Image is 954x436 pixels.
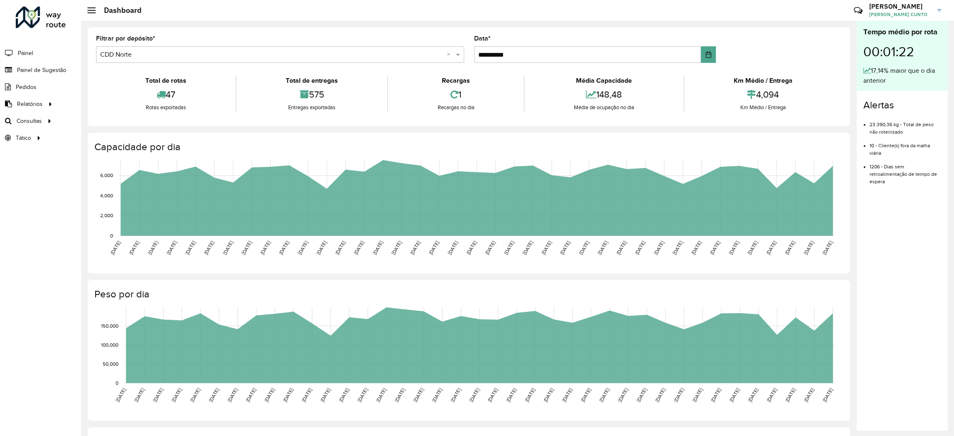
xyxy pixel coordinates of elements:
div: Recargas no dia [390,103,521,112]
text: [DATE] [691,387,703,403]
div: Tempo médio por rota [863,26,941,38]
text: [DATE] [409,240,421,256]
text: [DATE] [147,240,159,256]
text: [DATE] [128,240,140,256]
text: 0 [110,233,113,238]
text: [DATE] [710,387,722,403]
text: [DATE] [728,387,740,403]
text: [DATE] [259,240,271,256]
text: [DATE] [598,387,610,403]
span: Painel de Sugestão [17,66,66,74]
li: 1206 - Dias sem retroalimentação de tempo de espera [870,157,941,185]
text: [DATE] [578,240,590,256]
li: 10 - Cliente(s) fora da malha viária [870,136,941,157]
span: Pedidos [16,83,36,91]
div: 17,14% maior que o dia anterior [863,66,941,86]
div: 1 [390,86,521,103]
text: [DATE] [821,387,834,403]
text: 4,000 [100,193,113,198]
text: [DATE] [522,240,534,256]
text: [DATE] [673,387,685,403]
div: 00:01:22 [863,38,941,66]
text: [DATE] [338,387,350,403]
text: [DATE] [375,387,387,403]
text: [DATE] [297,240,309,256]
text: [DATE] [353,240,365,256]
text: 2,000 [100,213,113,218]
text: [DATE] [222,240,234,256]
text: [DATE] [653,240,665,256]
h4: Peso por dia [94,288,842,300]
text: [DATE] [450,387,462,403]
div: Total de rotas [98,76,234,86]
text: [DATE] [203,240,215,256]
text: 100,000 [101,342,118,347]
a: Contato Rápido [849,2,867,19]
text: [DATE] [465,240,477,256]
text: [DATE] [615,240,627,256]
div: 575 [238,86,385,103]
text: [DATE] [747,387,759,403]
text: [DATE] [784,240,796,256]
text: [DATE] [431,387,443,403]
text: [DATE] [505,387,517,403]
text: [DATE] [245,387,257,403]
text: [DATE] [447,240,459,256]
text: [DATE] [152,387,164,403]
div: 4,094 [687,86,840,103]
text: [DATE] [109,240,121,256]
text: [DATE] [316,240,328,256]
text: [DATE] [617,387,629,403]
text: [DATE] [278,240,290,256]
text: [DATE] [561,387,573,403]
text: [DATE] [263,387,275,403]
div: Total de entregas [238,76,385,86]
text: [DATE] [189,387,201,403]
text: 6,000 [100,173,113,178]
text: [DATE] [690,240,702,256]
text: [DATE] [559,240,571,256]
text: [DATE] [319,387,331,403]
h2: Dashboard [96,6,142,15]
label: Data [474,34,491,43]
text: [DATE] [524,387,536,403]
span: [PERSON_NAME] CUNTO [869,11,931,18]
button: Choose Date [701,46,715,63]
text: [DATE] [412,387,424,403]
text: [DATE] [597,240,609,256]
div: Média de ocupação no dia [527,103,682,112]
text: [DATE] [301,387,313,403]
text: [DATE] [171,387,183,403]
text: [DATE] [765,240,777,256]
div: Média Capacidade [527,76,682,86]
li: 23.390,36 kg - Total de peso não roteirizado [870,115,941,136]
text: [DATE] [803,240,815,256]
text: [DATE] [709,240,721,256]
text: [DATE] [133,387,145,403]
span: Tático [16,134,31,142]
text: [DATE] [487,387,499,403]
text: [DATE] [636,387,648,403]
h3: [PERSON_NAME] [869,2,931,10]
span: Consultas [17,117,42,125]
text: [DATE] [394,387,406,403]
span: Relatórios [17,100,43,108]
text: [DATE] [634,240,646,256]
div: Rotas exportadas [98,103,234,112]
h4: Capacidade por dia [94,141,842,153]
text: [DATE] [747,240,759,256]
text: 50,000 [103,361,118,367]
text: [DATE] [282,387,294,403]
text: 0 [116,380,118,386]
text: [DATE] [241,240,253,256]
h4: Alertas [863,99,941,111]
label: Filtrar por depósito [96,34,155,43]
text: 150,000 [101,323,118,328]
text: [DATE] [390,240,402,256]
text: [DATE] [334,240,346,256]
text: [DATE] [484,240,496,256]
div: Km Médio / Entrega [687,103,840,112]
text: [DATE] [357,387,369,403]
text: [DATE] [580,387,592,403]
div: 148,48 [527,86,682,103]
